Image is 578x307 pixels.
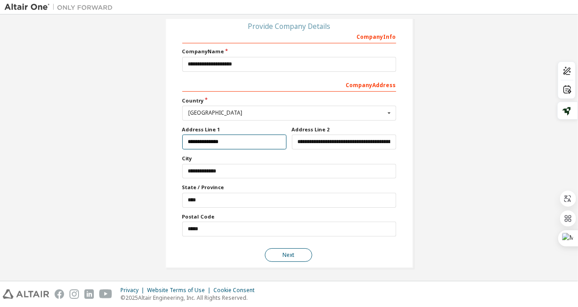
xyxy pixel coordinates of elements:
[182,77,396,92] div: Company Address
[69,289,79,299] img: instagram.svg
[213,287,260,294] div: Cookie Consent
[120,294,260,302] p: © 2025 Altair Engineering, Inc. All Rights Reserved.
[5,3,117,12] img: Altair One
[3,289,49,299] img: altair_logo.svg
[182,213,396,220] label: Postal Code
[120,287,147,294] div: Privacy
[182,48,396,55] label: Company Name
[189,110,385,116] div: [GEOGRAPHIC_DATA]
[182,155,396,162] label: City
[55,289,64,299] img: facebook.svg
[182,29,396,43] div: Company Info
[292,126,396,133] label: Address Line 2
[84,289,94,299] img: linkedin.svg
[99,289,112,299] img: youtube.svg
[182,126,287,133] label: Address Line 1
[182,97,396,104] label: Country
[265,248,312,262] button: Next
[147,287,213,294] div: Website Terms of Use
[182,23,396,29] div: Provide Company Details
[182,184,396,191] label: State / Province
